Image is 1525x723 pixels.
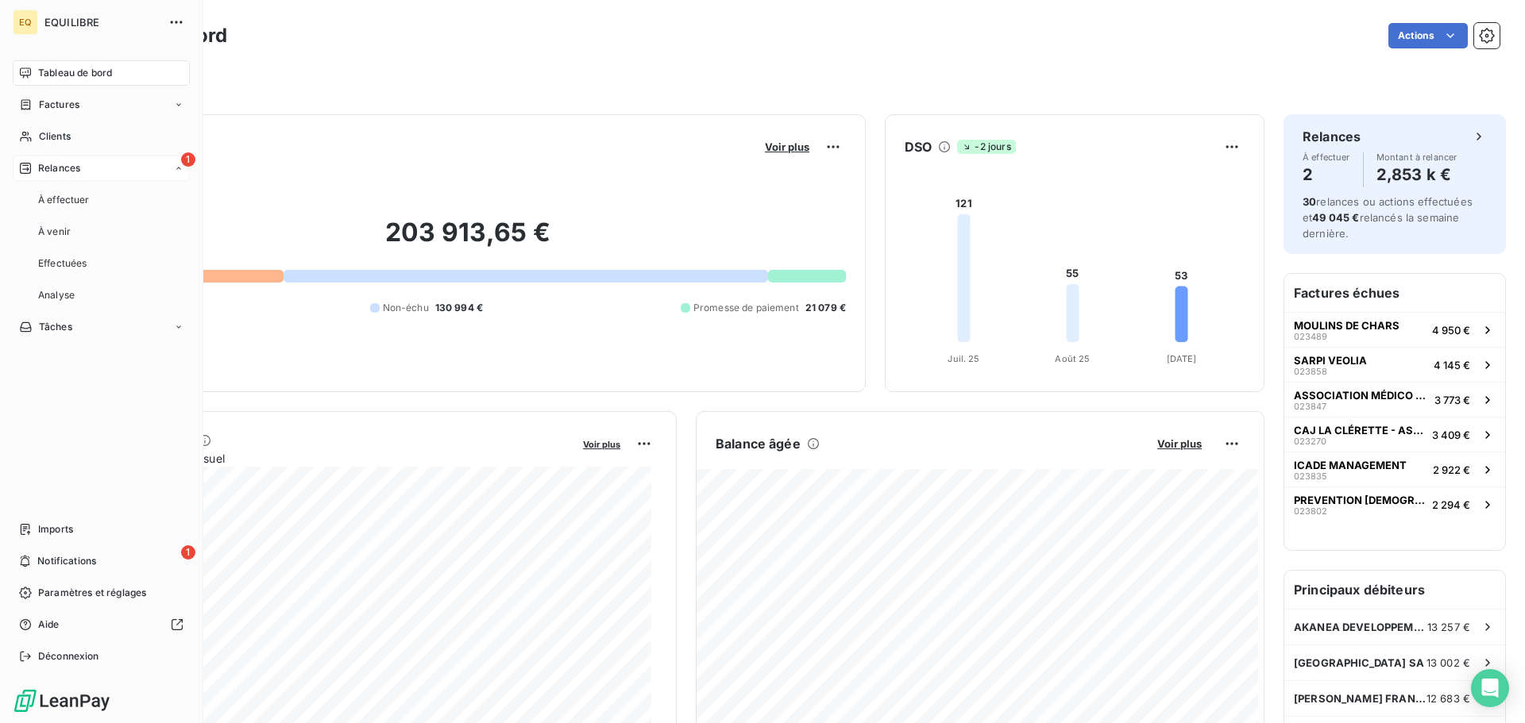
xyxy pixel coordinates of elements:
[38,225,71,239] span: À venir
[383,301,429,315] span: Non-échu
[39,320,72,334] span: Tâches
[1303,195,1316,208] span: 30
[957,140,1015,154] span: -2 jours
[1303,152,1350,162] span: À effectuer
[1427,692,1470,705] span: 12 683 €
[1284,382,1505,417] button: ASSOCIATION MÉDICO SOCIALE DIEPPOISE0238473 773 €
[1303,195,1473,240] span: relances ou actions effectuées et relancés la semaine dernière.
[1388,23,1468,48] button: Actions
[1376,152,1457,162] span: Montant à relancer
[1294,621,1427,633] span: AKANEA DEVELOPPEMENT
[1284,452,1505,486] button: ICADE MANAGEMENT0238352 922 €
[1167,353,1197,364] tspan: [DATE]
[1284,417,1505,452] button: CAJ LA CLÉRETTE - ASSOCIATION PAPILLONS0232703 409 €
[1294,471,1327,481] span: 023835
[39,129,71,144] span: Clients
[760,140,814,154] button: Voir plus
[1294,424,1426,436] span: CAJ LA CLÉRETTE - ASSOCIATION PAPILLONS
[693,301,799,315] span: Promesse de paiement
[1303,162,1350,187] h4: 2
[1294,506,1327,516] span: 023802
[1294,692,1427,705] span: [PERSON_NAME] FRANCE SAFETY ASSESSMENT
[44,16,159,29] span: EQUILIBRE
[1294,389,1428,402] span: ASSOCIATION MÉDICO SOCIALE DIEPPOISE
[90,450,572,467] span: Chiffre d'affaires mensuel
[38,617,60,632] span: Aide
[1303,127,1361,146] h6: Relances
[38,649,99,663] span: Déconnexion
[1312,211,1359,224] span: 49 045 €
[1294,367,1327,376] span: 023858
[1284,312,1505,347] button: MOULINS DE CHARS0234894 950 €
[1157,437,1202,450] span: Voir plus
[765,140,809,153] span: Voir plus
[1432,429,1470,441] span: 3 409 €
[1427,621,1470,633] span: 13 257 €
[37,554,96,568] span: Notifications
[435,301,483,315] span: 130 994 €
[13,688,111,713] img: Logo LeanPay
[1055,353,1090,364] tspan: Août 25
[583,439,620,450] span: Voir plus
[39,98,79,112] span: Factures
[1432,324,1470,337] span: 4 950 €
[1294,656,1424,669] span: [GEOGRAPHIC_DATA] SA
[1294,319,1400,332] span: MOULINS DE CHARS
[38,586,146,600] span: Paramètres et réglages
[1434,359,1470,371] span: 4 145 €
[1434,394,1470,406] span: 3 773 €
[1152,436,1206,451] button: Voir plus
[1284,486,1505,521] button: PREVENTION [DEMOGRAPHIC_DATA] TRAVAIL0238022 294 €
[1294,402,1326,411] span: 023847
[905,137,932,156] h6: DSO
[90,217,846,264] h2: 203 913,65 €
[1284,274,1505,312] h6: Factures échues
[1294,459,1407,471] span: ICADE MANAGEMENT
[1471,669,1509,707] div: Open Intercom Messenger
[1433,463,1470,476] span: 2 922 €
[1284,347,1505,382] button: SARPI VEOLIA0238584 145 €
[1284,571,1505,609] h6: Principaux débiteurs
[1427,656,1470,669] span: 13 002 €
[181,545,195,560] span: 1
[38,161,80,175] span: Relances
[13,612,190,637] a: Aide
[1376,162,1457,187] h4: 2,853 k €
[805,301,846,315] span: 21 079 €
[1294,494,1426,506] span: PREVENTION [DEMOGRAPHIC_DATA] TRAVAIL
[38,522,73,536] span: Imports
[13,10,38,35] div: EQ
[1432,498,1470,511] span: 2 294 €
[38,256,87,271] span: Effectuées
[1294,332,1327,341] span: 023489
[38,193,90,207] span: À effectuer
[1294,436,1326,446] span: 023270
[948,353,979,364] tspan: Juil. 25
[578,436,625,451] button: Voir plus
[38,288,75,302] span: Analyse
[38,66,112,80] span: Tableau de bord
[716,434,801,453] h6: Balance âgée
[1294,354,1367,367] span: SARPI VEOLIA
[181,152,195,167] span: 1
